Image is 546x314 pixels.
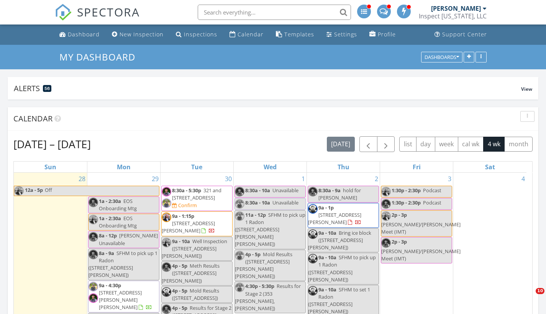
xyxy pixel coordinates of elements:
[235,187,244,196] img: jed_profile.png
[235,251,244,260] img: img_6910.jpeg
[504,137,533,152] button: month
[435,137,458,152] button: week
[323,28,360,42] a: Settings
[162,304,171,314] img: jed_profile.png
[318,187,341,194] span: 8:30a - 9a
[308,211,361,226] span: [STREET_ADDRESS][PERSON_NAME]
[13,113,52,124] span: Calendar
[226,28,267,42] a: Calendar
[381,248,461,262] span: [PERSON_NAME]/[PERSON_NAME] Meet (IMT)
[172,187,221,201] a: 8:30a - 5:30p 321 and [STREET_ADDRESS]
[308,204,318,214] img: img_3666.jpeg
[99,215,137,229] span: EOS Onboarding Mtg
[273,28,317,42] a: Templates
[431,5,481,12] div: [PERSON_NAME]
[55,10,140,26] a: SPECTORA
[318,229,336,236] span: 9a - 10a
[68,31,100,38] div: Dashboard
[89,198,98,207] img: jed_profile.png
[483,137,505,152] button: 4 wk
[373,173,380,185] a: Go to October 2, 2025
[392,211,407,218] span: 2p - 3p
[45,186,52,193] span: Off
[99,282,152,311] a: 9a - 4:30p [STREET_ADDRESS][PERSON_NAME][PERSON_NAME]
[198,5,351,20] input: Search everything...
[172,287,187,294] span: 4p - 5p
[89,250,98,259] img: jed_profile.png
[59,51,142,63] a: My Dashboard
[109,28,167,42] a: New Inspection
[235,199,244,209] img: img_6910.jpeg
[381,199,391,209] img: jed_profile.png
[162,262,220,284] span: Meth Results ([STREET_ADDRESS][PERSON_NAME])
[99,198,137,212] span: EOS Onboarding Mtg
[99,289,142,311] span: [STREET_ADDRESS][PERSON_NAME][PERSON_NAME]
[172,287,219,301] span: Mold Results ([STREET_ADDRESS])
[161,186,233,211] a: 8:30a - 5:30p 321 and [STREET_ADDRESS] Confirm
[13,136,91,152] h2: [DATE] – [DATE]
[377,136,395,152] button: Next
[162,198,171,208] img: img_6910.jpeg
[162,262,171,272] img: jed_profile.png
[190,162,204,172] a: Tuesday
[150,173,160,185] a: Go to September 29, 2025
[318,204,334,211] span: 9a - 1p
[99,215,121,222] span: 1a - 2:30a
[334,31,357,38] div: Settings
[520,288,538,306] iframe: Intercom live chat
[411,162,422,172] a: Friday
[536,288,544,294] span: 10
[89,232,98,242] img: jed_profile.png
[262,162,278,172] a: Wednesday
[55,4,72,21] img: The Best Home Inspection Software - Spectora
[431,28,490,42] a: Support Center
[392,238,407,245] span: 2p - 3p
[235,283,301,312] span: Results for Stage 2 (353 [PERSON_NAME], [PERSON_NAME])
[99,232,117,239] span: 8a - 12p
[172,213,194,219] span: 9a - 1:15p
[172,202,197,209] a: Confirm
[308,229,371,251] span: Bring ice block ([STREET_ADDRESS][PERSON_NAME])
[381,211,391,221] img: img_0622.jpg
[235,251,292,280] span: Mold Results ([STREET_ADDRESS][PERSON_NAME][PERSON_NAME])
[300,173,307,185] a: Go to October 1, 2025
[308,286,318,296] img: img_3666.jpeg
[318,187,361,201] span: hold for [PERSON_NAME]
[336,162,351,172] a: Thursday
[43,162,58,172] a: Sunday
[162,287,171,297] img: img_3666.jpeg
[172,304,187,311] span: 4p - 5p
[484,162,497,172] a: Saturday
[381,238,391,248] img: jed_profile.png
[308,254,318,263] img: img_3666.jpeg
[416,137,435,152] button: day
[458,137,484,152] button: cal wk
[419,12,487,20] div: Inspect Montana, LLC
[235,211,305,248] span: SFHM to pick up 1 Radon ([STREET_ADDRESS][PERSON_NAME][PERSON_NAME])
[392,187,421,194] span: 1:30p - 2:30p
[77,4,140,20] span: SPECTORA
[14,83,521,93] div: Alerts
[423,187,441,194] span: Podcast
[272,199,298,206] span: Unavailable
[308,204,361,226] a: 9a - 1p [STREET_ADDRESS][PERSON_NAME]
[99,282,121,289] span: 9a - 4:30p
[99,232,158,246] span: [PERSON_NAME] Unavailable
[245,211,266,218] span: 11a - 12p
[425,54,459,60] div: Dashboards
[173,28,220,42] a: Inspections
[172,238,190,245] span: 9a - 10a
[442,31,487,38] div: Support Center
[446,173,453,185] a: Go to October 3, 2025
[178,202,197,208] div: Confirm
[172,262,187,269] span: 4p - 5p
[272,187,298,194] span: Unavailable
[77,173,87,185] a: Go to September 28, 2025
[381,221,461,235] span: [PERSON_NAME]/[PERSON_NAME] Meet (IMT)
[235,211,244,221] img: img_6910.jpeg
[318,286,336,293] span: 9a - 10a
[162,238,171,247] img: img_0622.jpg
[245,283,274,289] span: 4:30p - 5:30p
[521,86,532,92] span: View
[162,187,171,196] img: jed_profile.png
